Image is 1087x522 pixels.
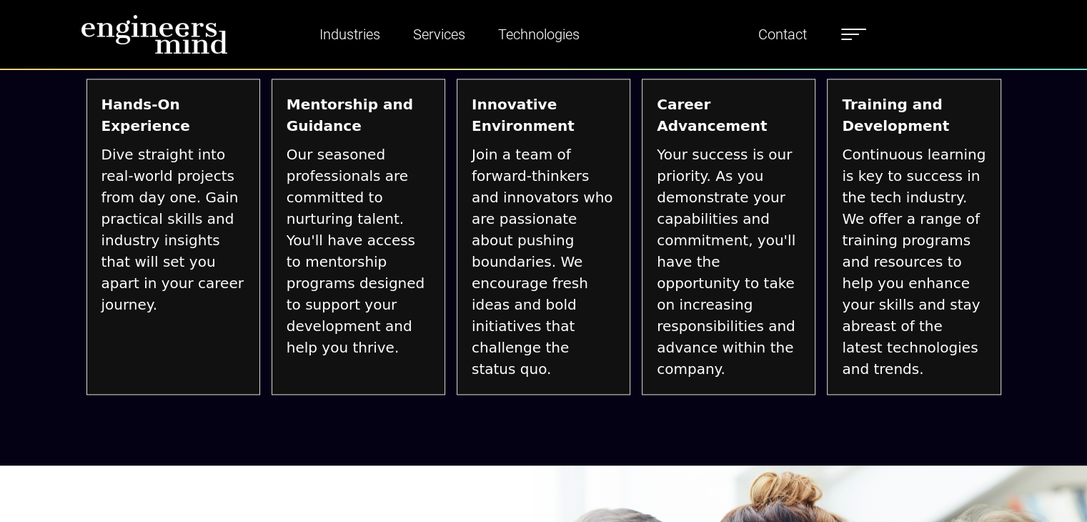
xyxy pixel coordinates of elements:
strong: Career Advancement [657,94,800,137]
span: Join a team of forward-thinkers and innovators who are passionate about pushing boundaries. We en... [472,144,615,380]
span: Continuous learning is key to success in the tech industry. We offer a range of training programs... [842,144,986,380]
a: Industries [314,18,386,51]
strong: Innovative Environment [472,94,615,137]
strong: Training and Development [842,94,986,137]
strong: Hands-On Experience [101,94,245,137]
span: Dive straight into real-world projects from day one. Gain practical skills and industry insights ... [101,144,245,315]
a: Services [407,18,471,51]
strong: Mentorship and Guidance [287,94,430,137]
a: Contact [753,18,813,51]
span: Your success is our priority. As you demonstrate your capabilities and commitment, you'll have th... [657,144,800,380]
a: Technologies [492,18,585,51]
span: Our seasoned professionals are committed to nurturing talent. You'll have access to mentorship pr... [287,144,430,358]
img: logo [81,14,228,54]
